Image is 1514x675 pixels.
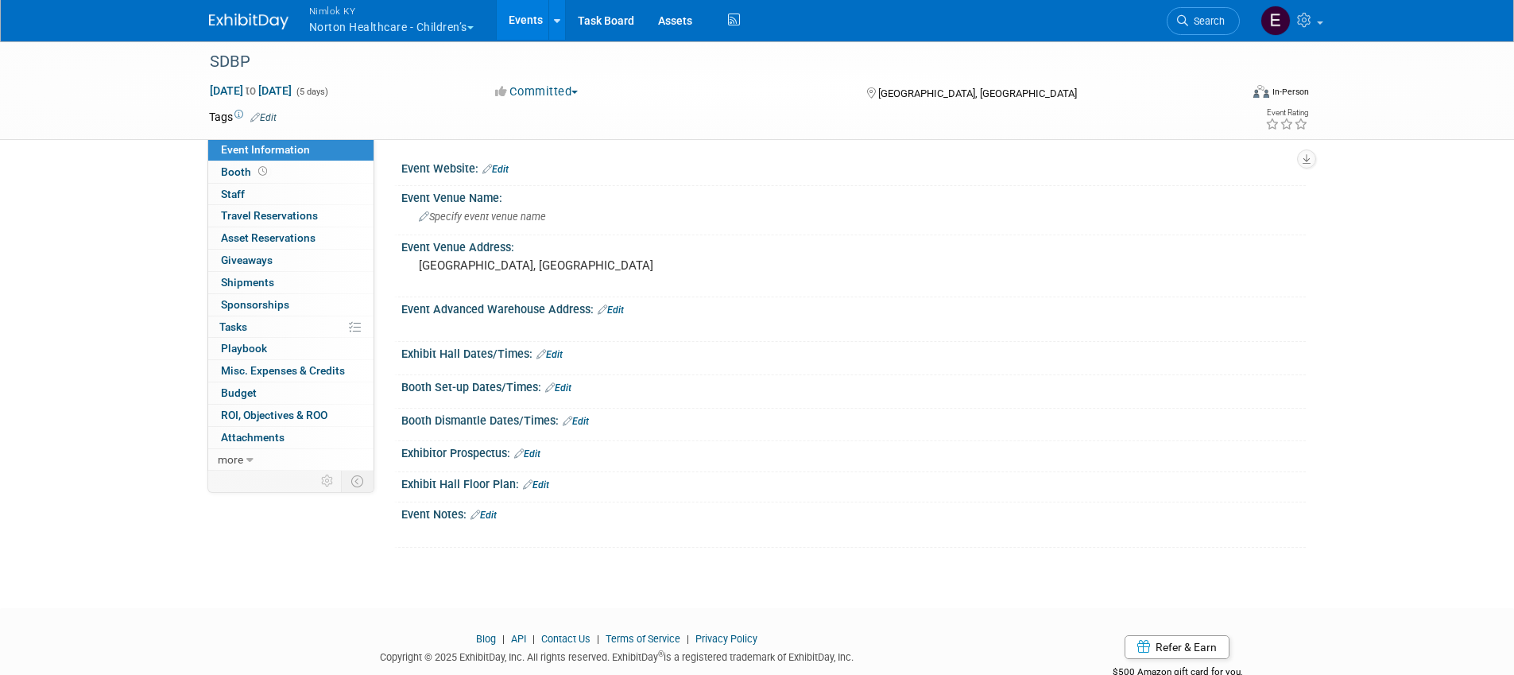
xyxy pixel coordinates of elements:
[209,83,292,98] span: [DATE] [DATE]
[1253,85,1269,98] img: Format-Inperson.png
[401,297,1306,318] div: Event Advanced Warehouse Address:
[208,382,374,404] a: Budget
[221,165,270,178] span: Booth
[545,382,571,394] a: Edit
[221,298,289,311] span: Sponsorships
[221,409,327,421] span: ROI, Objectives & ROO
[221,276,274,289] span: Shipments
[208,227,374,249] a: Asset Reservations
[221,209,318,222] span: Travel Reservations
[221,364,345,377] span: Misc. Expenses & Credits
[341,471,374,491] td: Toggle Event Tabs
[401,186,1306,206] div: Event Venue Name:
[401,235,1306,255] div: Event Venue Address:
[295,87,328,97] span: (5 days)
[401,502,1306,523] div: Event Notes:
[209,109,277,125] td: Tags
[683,633,693,645] span: |
[563,416,589,427] a: Edit
[243,84,258,97] span: to
[314,471,342,491] td: Personalize Event Tab Strip
[221,231,316,244] span: Asset Reservations
[255,165,270,177] span: Booth not reserved yet
[208,338,374,359] a: Playbook
[536,349,563,360] a: Edit
[209,14,288,29] img: ExhibitDay
[208,294,374,316] a: Sponsorships
[208,139,374,161] a: Event Information
[401,157,1306,177] div: Event Website:
[1146,83,1310,107] div: Event Format
[221,431,285,444] span: Attachments
[593,633,603,645] span: |
[309,2,474,19] span: Nimlok KY
[401,375,1306,396] div: Booth Set-up Dates/Times:
[401,472,1306,493] div: Exhibit Hall Floor Plan:
[419,258,761,273] pre: [GEOGRAPHIC_DATA], [GEOGRAPHIC_DATA]
[1260,6,1291,36] img: Elizabeth Griffin
[482,164,509,175] a: Edit
[208,250,374,271] a: Giveaways
[401,409,1306,429] div: Booth Dismantle Dates/Times:
[878,87,1077,99] span: [GEOGRAPHIC_DATA], [GEOGRAPHIC_DATA]
[476,633,496,645] a: Blog
[221,386,257,399] span: Budget
[208,360,374,382] a: Misc. Expenses & Credits
[695,633,757,645] a: Privacy Policy
[208,427,374,448] a: Attachments
[658,650,664,658] sup: ®
[221,188,245,200] span: Staff
[208,405,374,426] a: ROI, Objectives & ROO
[208,316,374,338] a: Tasks
[541,633,590,645] a: Contact Us
[221,143,310,156] span: Event Information
[1188,15,1225,27] span: Search
[598,305,624,316] a: Edit
[470,510,497,521] a: Edit
[529,633,539,645] span: |
[401,441,1306,462] div: Exhibitor Prospectus:
[209,646,1026,665] div: Copyright © 2025 ExhibitDay, Inc. All rights reserved. ExhibitDay is a registered trademark of Ex...
[218,453,243,466] span: more
[606,633,680,645] a: Terms of Service
[208,161,374,183] a: Booth
[204,48,1216,76] div: SDBP
[490,83,584,100] button: Committed
[419,211,546,223] span: Specify event venue name
[498,633,509,645] span: |
[221,254,273,266] span: Giveaways
[250,112,277,123] a: Edit
[511,633,526,645] a: API
[208,272,374,293] a: Shipments
[1272,86,1309,98] div: In-Person
[208,184,374,205] a: Staff
[208,205,374,227] a: Travel Reservations
[1167,7,1240,35] a: Search
[401,342,1306,363] div: Exhibit Hall Dates/Times:
[1265,109,1308,117] div: Event Rating
[1125,635,1229,659] a: Refer & Earn
[221,342,267,355] span: Playbook
[523,479,549,491] a: Edit
[208,449,374,471] a: more
[219,320,247,333] span: Tasks
[514,448,540,460] a: Edit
